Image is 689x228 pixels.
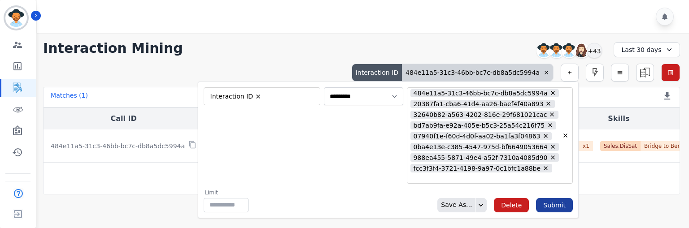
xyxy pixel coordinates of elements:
button: Submit [536,198,573,212]
div: +43 [587,43,602,58]
button: Remove bd7ab9fa-e92a-405e-b5c3-25a54c216f75 [547,122,554,129]
ul: selected options [409,88,560,183]
span: x 1 [579,141,593,151]
button: Remove 20387fa1-cba6-41d4-aa26-baef4f40a893 [545,100,552,107]
div: Matches ( 1 ) [51,91,88,103]
button: Delete [494,198,529,212]
h1: Interaction Mining [43,40,183,56]
ul: selected options [206,91,314,102]
button: Remove Interaction ID [255,93,262,100]
li: fcc3f3f4-3721-4198-9a97-0c1bfc1a88be [410,164,552,172]
li: Interaction ID [207,92,265,101]
li: 484e11a5-31c3-46bb-bc7c-db8a5dc5994a [410,89,559,98]
div: Save As... [437,198,472,212]
button: Remove 32640b82-a563-4202-816e-29f681021cac [549,111,555,118]
p: 484e11a5-31c3-46bb-bc7c-db8a5dc5994a [51,142,185,151]
li: 0ba4e13e-c385-4547-975d-bf6649053664 [410,143,559,151]
li: 988ea455-5871-49e4-a52f-7310a4085d90 [410,153,559,162]
li: 20387fa1-cba6-41d4-aa26-baef4f40a893 [410,100,555,108]
button: Remove all [562,132,569,139]
button: Call ID [110,113,136,124]
button: Remove 988ea455-5871-49e4-a52f-7310a4085d90 [549,154,556,161]
button: Skills [608,113,629,124]
label: Limit [205,189,249,196]
li: 32640b82-a563-4202-816e-29f681021cac [410,111,558,119]
span: Sales,DisSat [600,141,641,151]
button: Remove 07940f1e-f60d-4d0f-aa02-ba1fa3f04863 [542,133,549,139]
li: bd7ab9fa-e92a-405e-b5c3-25a54c216f75 [410,121,556,130]
div: Last 30 days [614,42,680,57]
button: Remove 0ba4e13e-c385-4547-975d-bf6649053664 [549,143,556,150]
img: Bordered avatar [5,7,27,29]
li: 07940f1e-f60d-4d0f-aa02-ba1fa3f04863 [410,132,552,141]
button: Remove fcc3f3f4-3721-4198-9a97-0c1bfc1a88be [542,165,549,172]
button: Remove 484e11a5-31c3-46bb-bc7c-db8a5dc5994a [549,90,556,96]
div: Interaction ID [352,64,402,81]
div: 484e11a5-31c3-46bb-bc7c-db8a5dc5994a [402,64,553,81]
